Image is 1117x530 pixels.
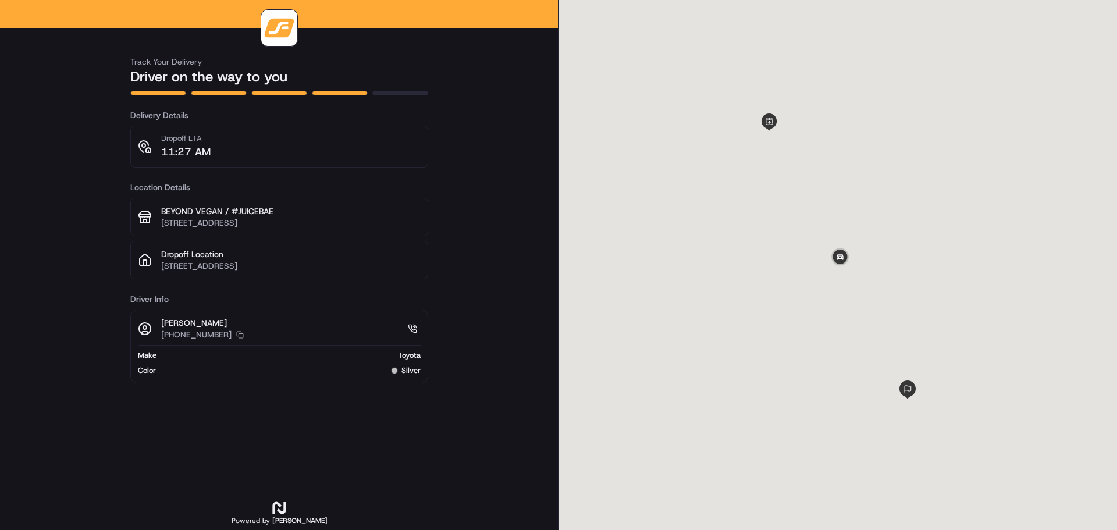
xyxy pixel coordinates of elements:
[401,365,421,376] span: silver
[161,248,421,260] p: Dropoff Location
[161,144,211,160] p: 11:27 AM
[130,293,428,305] h3: Driver Info
[161,217,421,229] p: [STREET_ADDRESS]
[130,182,428,193] h3: Location Details
[130,109,428,121] h3: Delivery Details
[264,12,295,44] img: logo-public_tracking_screen-VNDR-1688417501853.png
[161,133,211,144] p: Dropoff ETA
[272,516,328,525] span: [PERSON_NAME]
[161,205,421,217] p: BEYOND VEGAN / #JUICEBAE
[161,317,244,329] p: [PERSON_NAME]
[232,516,328,525] h2: Powered by
[161,260,421,272] p: [STREET_ADDRESS]
[161,329,232,340] p: [PHONE_NUMBER]
[130,67,428,86] h2: Driver on the way to you
[130,56,428,67] h3: Track Your Delivery
[138,350,156,361] span: Make
[399,350,421,361] span: Toyota
[138,365,156,376] span: Color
